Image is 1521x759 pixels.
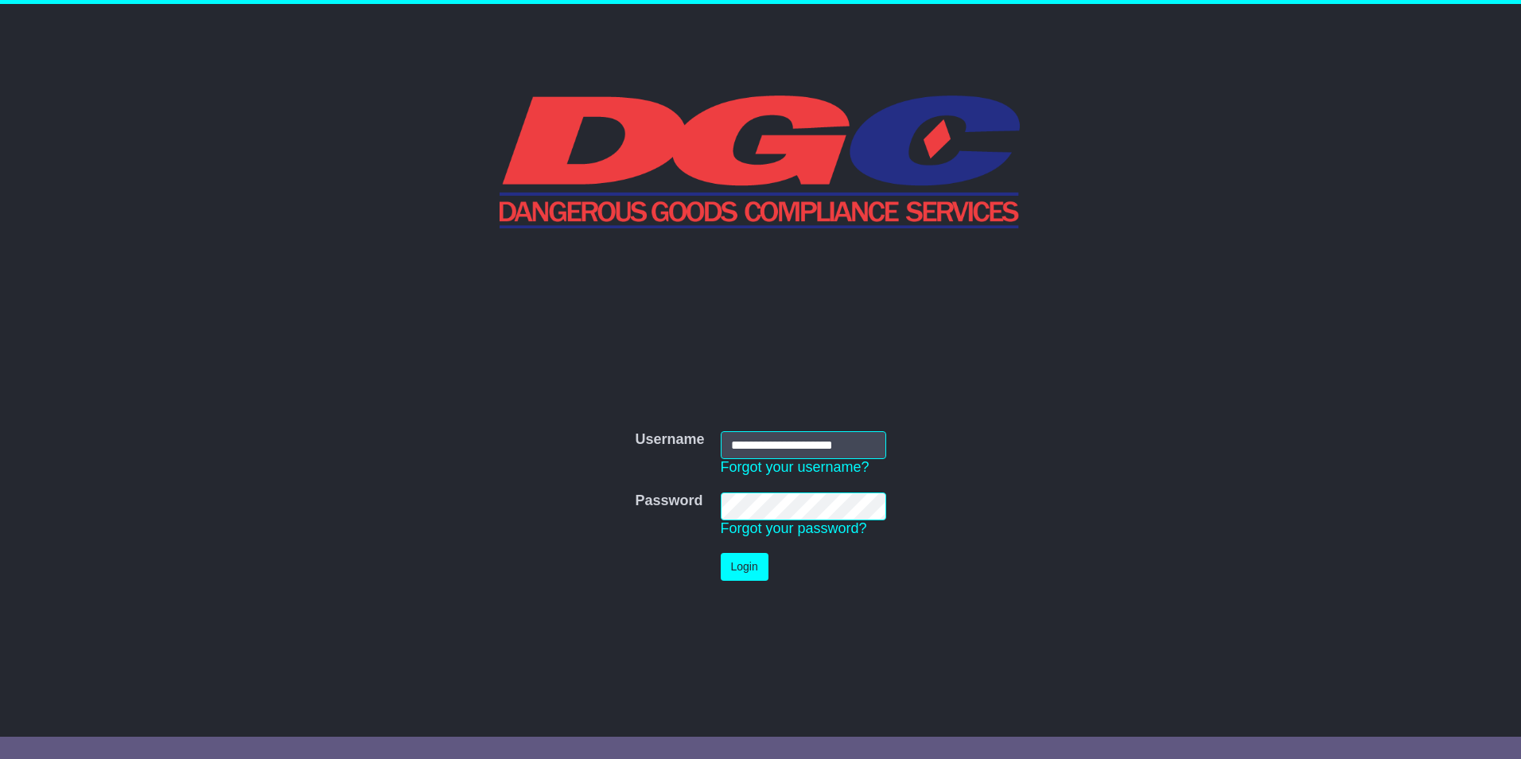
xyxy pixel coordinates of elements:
[721,520,867,536] a: Forgot your password?
[721,459,869,475] a: Forgot your username?
[500,93,1022,228] img: DGC QLD
[721,553,768,581] button: Login
[635,431,704,449] label: Username
[635,492,702,510] label: Password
